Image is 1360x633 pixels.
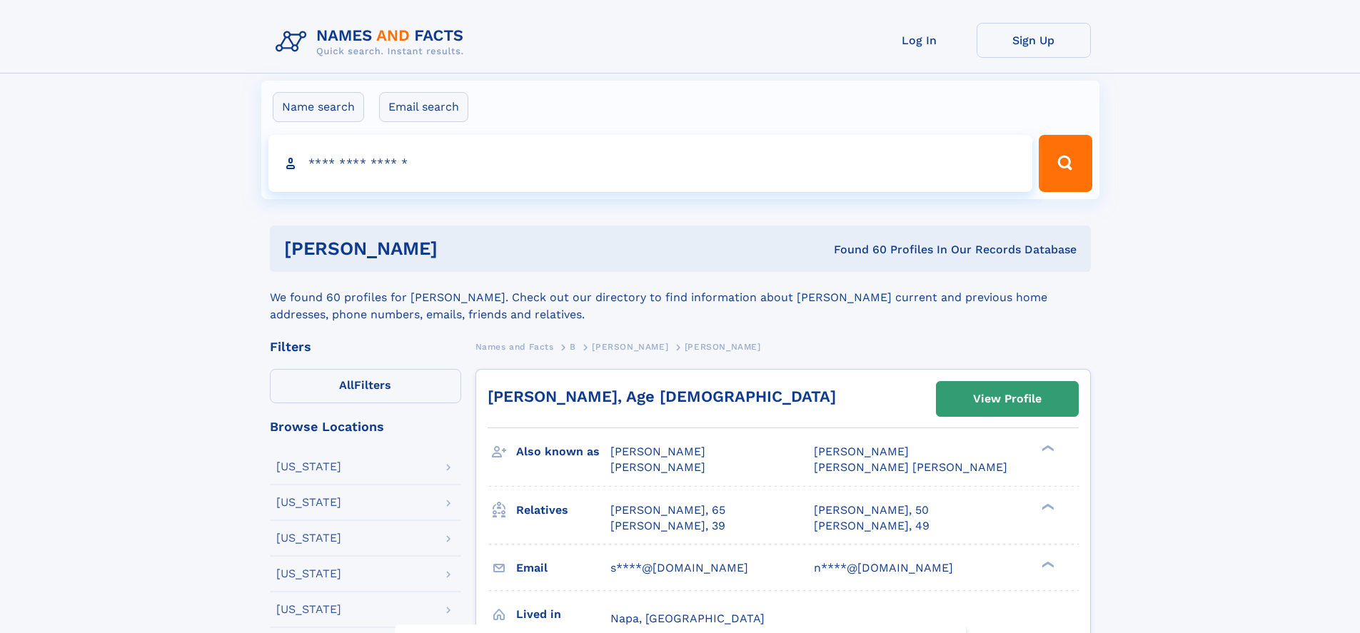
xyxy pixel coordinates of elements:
h3: Lived in [516,602,610,627]
div: Browse Locations [270,420,461,433]
div: [US_STATE] [276,461,341,472]
div: ❯ [1038,444,1055,453]
a: [PERSON_NAME], 49 [814,518,930,534]
h3: Email [516,556,610,580]
h1: [PERSON_NAME] [284,240,636,258]
a: [PERSON_NAME] [592,338,668,355]
span: [PERSON_NAME] [592,342,668,352]
div: We found 60 profiles for [PERSON_NAME]. Check out our directory to find information about [PERSON... [270,272,1091,323]
button: Search Button [1039,135,1092,192]
a: [PERSON_NAME], 65 [610,502,725,518]
a: B [570,338,576,355]
span: [PERSON_NAME] [PERSON_NAME] [814,460,1007,474]
div: View Profile [973,383,1042,415]
span: [PERSON_NAME] [610,460,705,474]
a: [PERSON_NAME], 39 [610,518,725,534]
a: Sign Up [977,23,1091,58]
div: [US_STATE] [276,532,341,544]
span: [PERSON_NAME] [685,342,761,352]
a: Log In [862,23,977,58]
h3: Relatives [516,498,610,522]
label: Email search [379,92,468,122]
span: Napa, [GEOGRAPHIC_DATA] [610,612,765,625]
h3: Also known as [516,440,610,464]
div: [US_STATE] [276,604,341,615]
span: All [339,378,354,392]
span: B [570,342,576,352]
div: [US_STATE] [276,568,341,579]
div: ❯ [1038,559,1055,569]
div: Found 60 Profiles In Our Records Database [635,242,1077,258]
div: Filters [270,340,461,353]
div: [US_STATE] [276,497,341,508]
a: View Profile [937,382,1078,416]
span: [PERSON_NAME] [814,445,909,458]
a: [PERSON_NAME], Age [DEMOGRAPHIC_DATA] [488,388,836,405]
a: [PERSON_NAME], 50 [814,502,929,518]
div: ❯ [1038,502,1055,511]
span: [PERSON_NAME] [610,445,705,458]
img: Logo Names and Facts [270,23,475,61]
label: Name search [273,92,364,122]
input: search input [268,135,1033,192]
label: Filters [270,369,461,403]
a: Names and Facts [475,338,554,355]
